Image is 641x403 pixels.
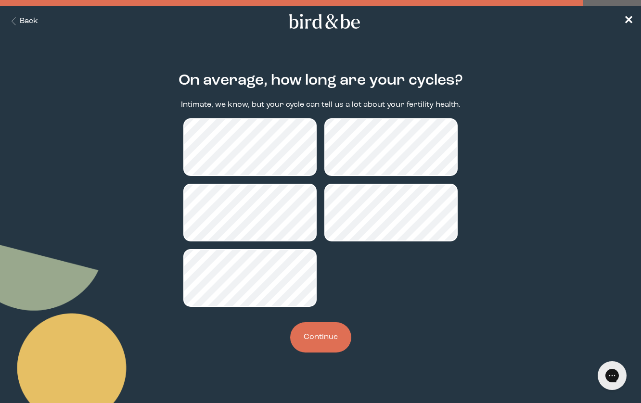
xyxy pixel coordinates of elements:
button: Back Button [8,16,38,27]
p: Intimate, we know, but your cycle can tell us a lot about your fertility health. [181,100,461,111]
h2: On average, how long are your cycles? [179,70,463,92]
iframe: Gorgias live chat messenger [593,358,631,393]
a: ✕ [624,13,633,30]
span: ✕ [624,15,633,27]
button: Continue [290,322,351,353]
